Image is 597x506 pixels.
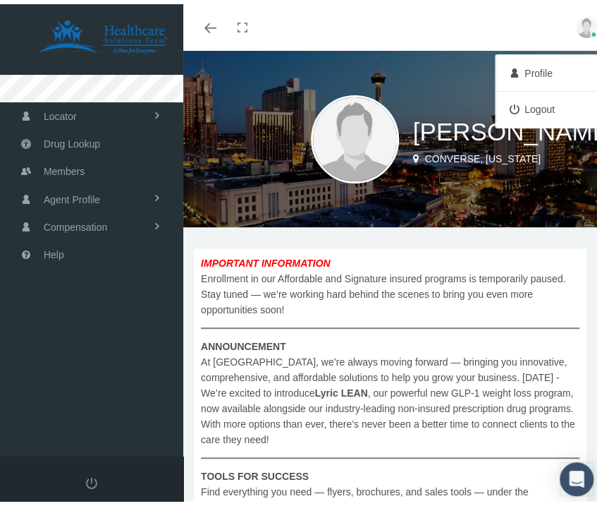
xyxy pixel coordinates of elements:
[311,91,399,179] img: user-placeholder.jpg
[560,458,593,492] div: Open Intercom Messenger
[424,149,540,160] span: CONVERSE, [US_STATE]
[18,16,187,51] img: HEALTHCARE SOLUTIONS TEAM, LLC
[201,337,286,348] b: ANNOUNCEMENT
[576,13,597,34] img: user-placeholder.jpg
[44,237,64,264] span: Help
[315,383,368,394] b: Lyric LEAN
[201,253,331,265] b: IMPORTANT INFORMATION
[44,182,100,209] span: Agent Profile
[44,99,77,126] span: Locator
[44,126,100,153] span: Drug Lookup
[201,466,309,478] b: TOOLS FOR SUCCESS
[44,210,107,236] span: Compensation
[44,154,85,181] span: Members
